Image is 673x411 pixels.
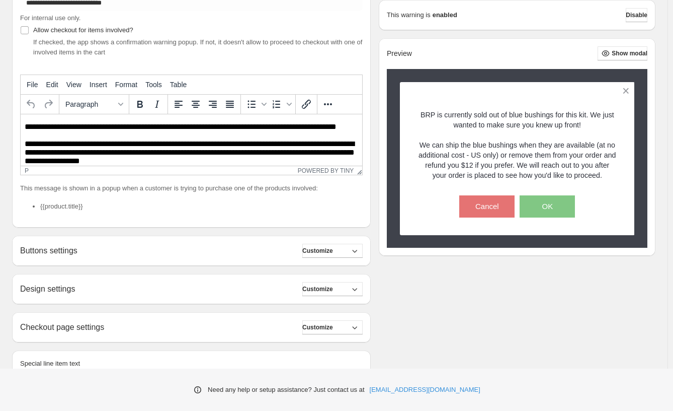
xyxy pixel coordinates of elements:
span: Tools [145,81,162,89]
span: Paragraph [65,100,115,108]
button: Customize [302,282,363,296]
div: Bullet list [243,96,268,113]
span: Show modal [612,49,647,57]
div: Numbered list [268,96,293,113]
p: This message is shown in a popup when a customer is trying to purchase one of the products involved: [20,183,363,193]
button: Align right [204,96,221,113]
button: Customize [302,320,363,334]
span: Insert [90,81,107,89]
a: [EMAIL_ADDRESS][DOMAIN_NAME] [370,385,480,395]
span: Disable [626,11,647,19]
strong: enabled [433,10,457,20]
span: Edit [46,81,58,89]
button: Bold [131,96,148,113]
button: Customize [302,244,363,258]
span: Customize [302,323,333,331]
button: More... [319,96,337,113]
span: File [27,81,38,89]
span: Special line item text [20,360,80,367]
span: View [66,81,81,89]
span: Customize [302,285,333,293]
button: Undo [23,96,40,113]
button: OK [520,195,575,218]
span: For internal use only. [20,14,80,22]
button: Justify [221,96,238,113]
p: BRP is currently sold out of blue bushings for this kit. We just wanted to make sure you knew up ... [417,110,617,180]
h2: Design settings [20,284,75,294]
h2: Checkout page settings [20,322,104,332]
h2: Preview [387,49,412,58]
button: Disable [626,8,647,22]
button: Redo [40,96,57,113]
div: Resize [354,166,362,175]
iframe: Rich Text Area [21,114,362,166]
button: Align left [170,96,187,113]
span: If checked, the app shows a confirmation warning popup. If not, it doesn't allow to proceed to ch... [33,38,362,56]
li: {{product.title}} [40,201,363,212]
button: Cancel [459,195,515,218]
button: Align center [187,96,204,113]
div: p [25,167,29,174]
span: Table [170,81,187,89]
button: Formats [61,96,127,113]
h2: Buttons settings [20,246,77,255]
span: Customize [302,247,333,255]
a: Powered by Tiny [298,167,354,174]
span: Format [115,81,137,89]
span: Allow checkout for items involved? [33,26,133,34]
body: Rich Text Area. Press ALT-0 for help. [4,8,338,62]
button: Insert/edit link [298,96,315,113]
button: Italic [148,96,165,113]
button: Show modal [598,46,647,60]
p: This warning is [387,10,431,20]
